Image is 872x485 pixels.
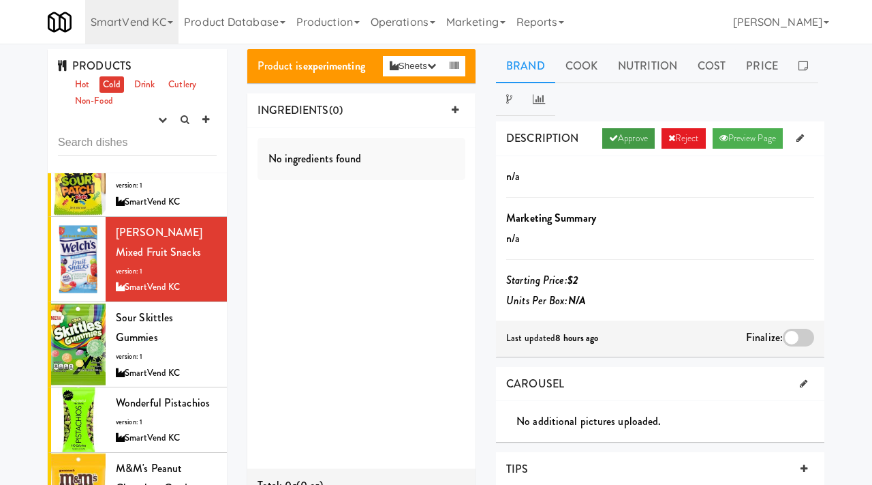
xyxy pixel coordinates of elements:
span: Sour Skittles Gummies [116,310,173,346]
a: Preview Page [713,128,783,149]
b: Marketing Summary [506,210,596,226]
span: Product is [258,58,365,74]
i: Units Per Box: [506,293,586,308]
div: SmartVend KC [116,279,217,296]
b: N/A [568,293,586,308]
span: version: 1 [116,351,142,362]
span: Last updated [506,332,598,344]
span: Finalize: [746,329,783,345]
i: Starting Price: [506,272,578,288]
a: Reject [661,128,706,149]
span: (0) [329,102,343,118]
a: Cutlery [165,76,200,93]
img: Micromart [48,10,72,34]
span: version: 1 [116,417,142,427]
div: SmartVend KC [116,194,217,211]
span: PRODUCTS [58,58,131,74]
span: INGREDIENTS [258,102,329,118]
li: Sour Patch Kidsversion: 1SmartVend KC [48,151,227,217]
li: [PERSON_NAME] Mixed Fruit Snacksversion: 1SmartVend KC [48,217,227,302]
a: Drink [131,76,159,93]
a: Approve [602,128,655,149]
b: 8 hours ago [555,332,598,344]
p: n/a [506,166,814,187]
a: Cost [687,49,736,83]
span: version: 1 [116,180,142,190]
li: Wonderful Pistachiosversion: 1SmartVend KC [48,387,227,453]
a: Brand [496,49,555,83]
li: Sour Skittles Gummiesversion: 1SmartVend KC [48,302,227,387]
span: TIPS [506,461,528,477]
a: Cook [555,49,608,83]
a: Price [736,49,788,83]
span: CAROUSEL [506,376,564,392]
span: version: 1 [116,266,142,276]
div: No ingredients found [258,138,466,180]
a: Cold [99,76,123,93]
div: SmartVend KC [116,365,217,382]
span: DESCRIPTION [506,130,578,146]
input: Search dishes [58,130,217,156]
a: Hot [72,76,93,93]
span: Wonderful Pistachios [116,395,210,411]
b: experimenting [303,58,365,74]
b: $2 [567,272,578,288]
a: Nutrition [608,49,687,83]
a: Non-Food [72,93,116,110]
span: [PERSON_NAME] Mixed Fruit Snacks [116,224,202,261]
button: Sheets [383,56,443,76]
p: n/a [506,229,814,249]
div: SmartVend KC [116,430,217,447]
span: Sour Patch Kids [116,159,188,175]
div: No additional pictures uploaded. [516,411,824,432]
